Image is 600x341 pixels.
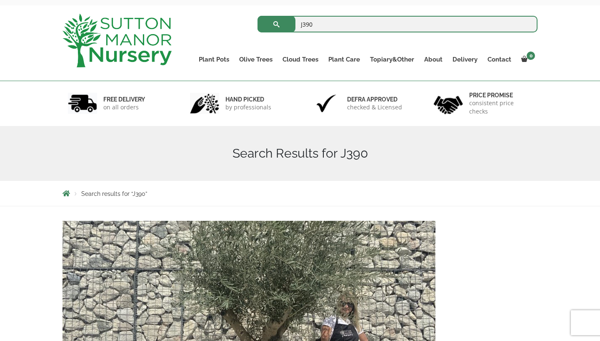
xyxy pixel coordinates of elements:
[234,54,277,65] a: Olive Trees
[62,306,435,314] a: Gnarled Multistem Olive Tree XL J390
[347,103,402,111] p: checked & Licensed
[469,91,532,99] h6: Price promise
[190,93,219,114] img: 2.jpg
[103,103,145,111] p: on all orders
[516,54,537,65] a: 0
[277,54,323,65] a: Cloud Trees
[527,52,535,60] span: 0
[347,96,402,103] h6: Defra approved
[434,91,463,116] img: 4.jpg
[323,54,365,65] a: Plant Care
[257,16,538,32] input: Search...
[62,14,172,67] img: logo
[194,54,234,65] a: Plant Pots
[482,54,516,65] a: Contact
[469,99,532,116] p: consistent price checks
[225,103,271,111] p: by professionals
[447,54,482,65] a: Delivery
[62,146,537,161] h1: Search Results for J390
[312,93,341,114] img: 3.jpg
[419,54,447,65] a: About
[365,54,419,65] a: Topiary&Other
[225,96,271,103] h6: hand picked
[103,96,145,103] h6: FREE DELIVERY
[81,190,147,197] span: Search results for “J390”
[62,190,537,197] nav: Breadcrumbs
[68,93,97,114] img: 1.jpg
